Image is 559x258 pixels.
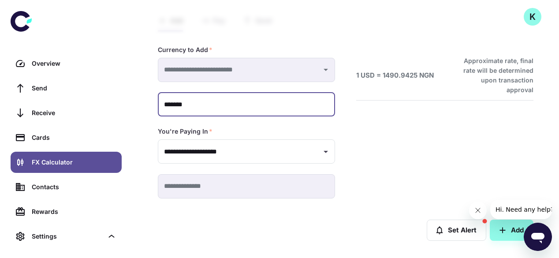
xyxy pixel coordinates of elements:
[32,182,116,192] div: Contacts
[490,220,533,241] button: Add
[524,8,541,26] button: K
[11,127,122,148] a: Cards
[11,102,122,123] a: Receive
[11,226,122,247] div: Settings
[11,176,122,198] a: Contacts
[32,133,116,142] div: Cards
[11,201,122,222] a: Rewards
[320,146,332,158] button: Open
[11,152,122,173] a: FX Calculator
[524,223,552,251] iframe: Button to launch messaging window
[158,45,212,54] label: Currency to Add
[356,71,434,81] h6: 1 USD = 1490.9425 NGN
[469,202,487,219] iframe: Close message
[32,207,116,217] div: Rewards
[32,232,103,241] div: Settings
[158,127,212,136] label: You're Paying In
[5,6,63,13] span: Hi. Need any help?
[32,59,116,68] div: Overview
[32,157,116,167] div: FX Calculator
[454,56,533,95] h6: Approximate rate, final rate will be determined upon transaction approval
[11,53,122,74] a: Overview
[11,78,122,99] a: Send
[427,220,486,241] button: Set Alert
[32,83,116,93] div: Send
[32,108,116,118] div: Receive
[490,200,552,219] iframe: Message from company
